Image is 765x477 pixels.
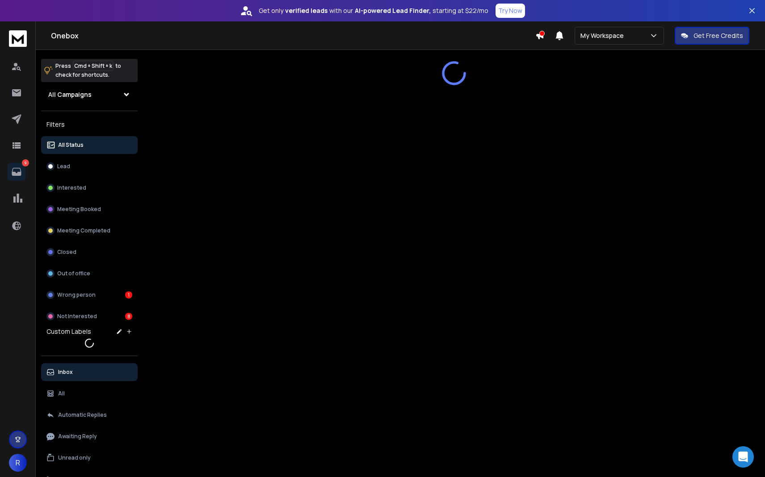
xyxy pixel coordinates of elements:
[9,454,27,472] button: R
[694,31,743,40] p: Get Free Credits
[58,390,65,397] p: All
[259,6,488,15] p: Get only with our starting at $22/mo
[41,307,138,325] button: Not Interested8
[41,363,138,381] button: Inbox
[285,6,328,15] strong: verified leads
[57,163,70,170] p: Lead
[41,406,138,424] button: Automatic Replies
[496,4,525,18] button: Try Now
[125,291,132,299] div: 1
[675,27,749,45] button: Get Free Credits
[41,286,138,304] button: Wrong person1
[41,118,138,131] h3: Filters
[41,158,138,175] button: Lead
[58,454,91,461] p: Unread only
[41,179,138,197] button: Interested
[57,227,110,234] p: Meeting Completed
[125,313,132,320] div: 8
[580,31,627,40] p: My Workspace
[58,369,73,376] p: Inbox
[58,141,84,149] p: All Status
[41,200,138,218] button: Meeting Booked
[58,411,107,419] p: Automatic Replies
[9,30,27,47] img: logo
[57,206,101,213] p: Meeting Booked
[51,30,535,41] h1: Onebox
[355,6,431,15] strong: AI-powered Lead Finder,
[58,433,97,440] p: Awaiting Reply
[732,446,754,468] div: Open Intercom Messenger
[41,243,138,261] button: Closed
[46,327,91,336] h3: Custom Labels
[8,163,25,181] a: 9
[55,62,121,79] p: Press to check for shortcuts.
[41,427,138,445] button: Awaiting Reply
[48,90,92,99] h1: All Campaigns
[57,270,90,277] p: Out of office
[41,86,138,104] button: All Campaigns
[73,61,113,71] span: Cmd + Shift + k
[41,136,138,154] button: All Status
[22,159,29,166] p: 9
[57,313,97,320] p: Not Interested
[57,291,96,299] p: Wrong person
[498,6,522,15] p: Try Now
[41,385,138,402] button: All
[41,449,138,467] button: Unread only
[57,184,86,191] p: Interested
[57,249,76,256] p: Closed
[41,265,138,282] button: Out of office
[41,222,138,240] button: Meeting Completed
